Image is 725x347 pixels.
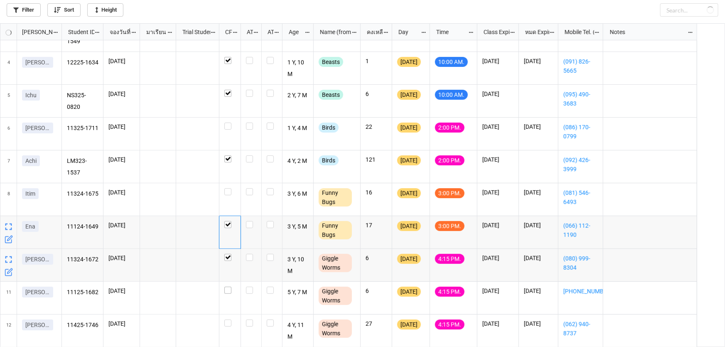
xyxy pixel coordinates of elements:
p: [DATE] [108,155,135,164]
p: 11124-1649 [67,221,98,233]
div: Giggle Worms [319,287,352,305]
div: [DATE] [397,90,421,100]
div: Class Expiration [479,27,510,37]
input: Search... [660,3,718,17]
div: 4:15 PM. [435,254,464,264]
p: Achi [25,157,37,165]
p: Itim [25,189,35,198]
div: [DATE] [397,287,421,297]
div: Funny Bugs [319,221,352,239]
div: Beasts [319,57,343,67]
p: [DATE] [108,320,135,328]
span: 6 [7,118,10,150]
div: [DATE] [397,123,421,133]
div: CF [220,27,232,37]
div: 4:15 PM. [435,287,464,297]
div: Age [284,27,305,37]
p: 11324-1675 [67,188,98,200]
p: [DATE] [108,90,135,98]
p: [DATE] [108,57,135,65]
div: Birds [319,155,339,165]
div: Name (from Class) [315,27,351,37]
p: [PERSON_NAME] [25,124,50,132]
p: [DATE] [524,123,553,131]
p: [DATE] [482,188,514,197]
p: [DATE] [524,221,553,229]
a: (091) 826-5665 [563,57,598,75]
div: Giggle Worms [319,254,352,272]
p: [DATE] [482,221,514,229]
div: [DATE] [397,254,421,264]
p: 3 Y, 5 M [288,221,309,233]
p: NS325-0820 [67,90,98,112]
a: (062) 940-8737 [563,320,598,338]
span: 5 [7,85,10,117]
p: [DATE] [108,254,135,262]
p: Ichu [25,91,37,99]
a: [PHONE_NUMBER] [563,287,598,296]
p: [PERSON_NAME] [25,255,50,263]
p: [DATE] [108,188,135,197]
div: Giggle Worms [319,320,352,338]
div: Trial Student [177,27,210,37]
span: 4 [7,52,10,84]
p: [DATE] [482,57,514,65]
p: 11125-1682 [67,287,98,298]
div: ATK [263,27,274,37]
div: [DATE] [397,188,421,198]
p: [DATE] [482,123,514,131]
div: Notes [605,27,688,37]
p: [DATE] [524,188,553,197]
p: 1 [366,57,387,65]
p: [DATE] [108,287,135,295]
p: 1 Y, 4 M [288,123,309,134]
div: [DATE] [397,221,421,231]
div: หมด Expired date (from [PERSON_NAME] Name) [520,27,549,37]
a: Height [87,3,123,17]
a: (092) 426-3999 [563,155,598,174]
div: [PERSON_NAME] Name [17,27,53,37]
p: 22 [366,123,387,131]
p: [DATE] [482,90,514,98]
p: [DATE] [524,287,553,295]
div: Birds [319,123,339,133]
div: 10:00 AM. [435,90,468,100]
p: 17 [366,221,387,229]
p: 16 [366,188,387,197]
p: 121 [366,155,387,164]
div: Time [431,27,468,37]
a: (095) 490-3683 [563,90,598,108]
span: 8 [7,183,10,216]
span: 11 [6,282,11,314]
p: 11325-1711 [67,123,98,134]
p: Ena [25,222,35,231]
a: (080) 999-8304 [563,254,598,272]
div: คงเหลือ (from Nick Name) [362,27,383,37]
p: LM323-1537 [67,155,98,178]
p: [DATE] [524,57,553,65]
a: (066) 112-1190 [563,221,598,239]
p: [DATE] [482,254,514,262]
p: 4 Y, 2 M [288,155,309,167]
div: 4:15 PM. [435,320,464,330]
span: 7 [7,150,10,183]
p: [DATE] [524,254,553,262]
p: 6 [366,287,387,295]
div: จองวันที่ [105,27,131,37]
p: [DATE] [108,123,135,131]
div: [DATE] [397,320,421,330]
div: มาเรียน [141,27,167,37]
p: 12225-1634 [67,57,98,69]
div: grid [0,24,62,40]
p: 5 Y, 7 M [288,287,309,298]
div: [DATE] [397,155,421,165]
div: 2:00 PM. [435,155,464,165]
div: 3:00 PM. [435,221,464,231]
p: 6 [366,254,387,262]
div: Beasts [319,90,343,100]
div: 3:00 PM. [435,188,464,198]
p: [PERSON_NAME] [25,288,50,296]
p: 3 Y, 6 M [288,188,309,200]
div: Mobile Tel. (from Nick Name) [560,27,594,37]
div: [DATE] [397,57,421,67]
